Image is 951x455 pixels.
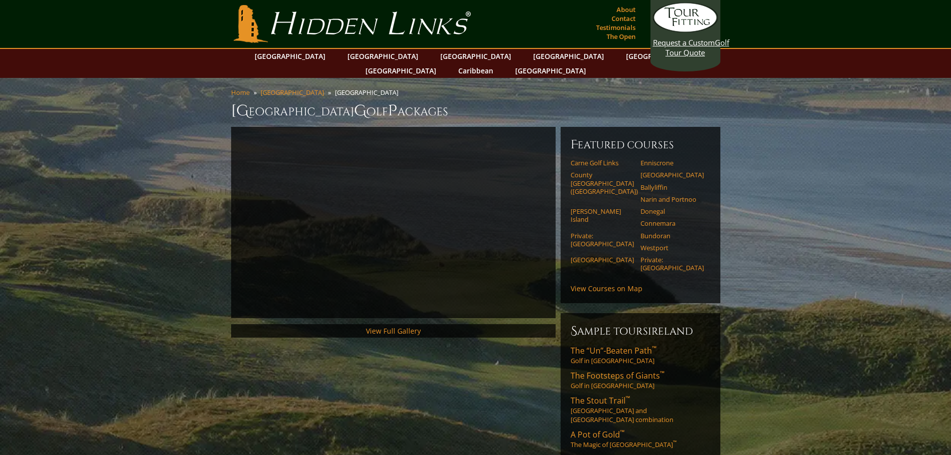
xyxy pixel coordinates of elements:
[571,429,625,440] span: A Pot of Gold
[528,49,609,63] a: [GEOGRAPHIC_DATA]
[571,256,634,264] a: [GEOGRAPHIC_DATA]
[640,171,704,179] a: [GEOGRAPHIC_DATA]
[453,63,498,78] a: Caribbean
[435,49,516,63] a: [GEOGRAPHIC_DATA]
[571,395,630,406] span: The Stout Trail
[673,440,676,446] sup: ™
[626,394,630,403] sup: ™
[614,2,638,16] a: About
[571,370,664,381] span: The Footsteps of Giants
[620,428,625,437] sup: ™
[571,159,634,167] a: Carne Golf Links
[388,101,397,121] span: P
[660,369,664,378] sup: ™
[571,345,710,365] a: The “Un”-Beaten Path™Golf in [GEOGRAPHIC_DATA]
[571,429,710,449] a: A Pot of Gold™The Magic of [GEOGRAPHIC_DATA]™
[571,207,634,224] a: [PERSON_NAME] Island
[640,159,704,167] a: Enniscrone
[231,88,250,97] a: Home
[335,88,402,97] li: [GEOGRAPHIC_DATA]
[653,37,715,47] span: Request a Custom
[609,11,638,25] a: Contact
[250,49,330,63] a: [GEOGRAPHIC_DATA]
[621,49,702,63] a: [GEOGRAPHIC_DATA]
[640,244,704,252] a: Westport
[366,326,421,336] a: View Full Gallery
[640,232,704,240] a: Bundoran
[354,101,366,121] span: G
[640,256,704,272] a: Private: [GEOGRAPHIC_DATA]
[604,29,638,43] a: The Open
[571,137,710,153] h6: Featured Courses
[571,323,710,339] h6: Sample ToursIreland
[653,2,718,57] a: Request a CustomGolf Tour Quote
[231,101,720,121] h1: [GEOGRAPHIC_DATA] olf ackages
[640,207,704,215] a: Donegal
[571,345,656,356] span: The “Un”-Beaten Path
[652,344,656,353] sup: ™
[594,20,638,34] a: Testimonials
[640,219,704,227] a: Connemara
[571,284,642,293] a: View Courses on Map
[241,137,546,308] iframe: Sir-Nick-on-Northwest-Ireland
[510,63,591,78] a: [GEOGRAPHIC_DATA]
[640,195,704,203] a: Narin and Portnoo
[571,370,710,390] a: The Footsteps of Giants™Golf in [GEOGRAPHIC_DATA]
[640,183,704,191] a: Ballyliffin
[571,171,634,195] a: County [GEOGRAPHIC_DATA] ([GEOGRAPHIC_DATA])
[342,49,423,63] a: [GEOGRAPHIC_DATA]
[360,63,441,78] a: [GEOGRAPHIC_DATA]
[571,232,634,248] a: Private: [GEOGRAPHIC_DATA]
[261,88,324,97] a: [GEOGRAPHIC_DATA]
[571,395,710,424] a: The Stout Trail™[GEOGRAPHIC_DATA] and [GEOGRAPHIC_DATA] combination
